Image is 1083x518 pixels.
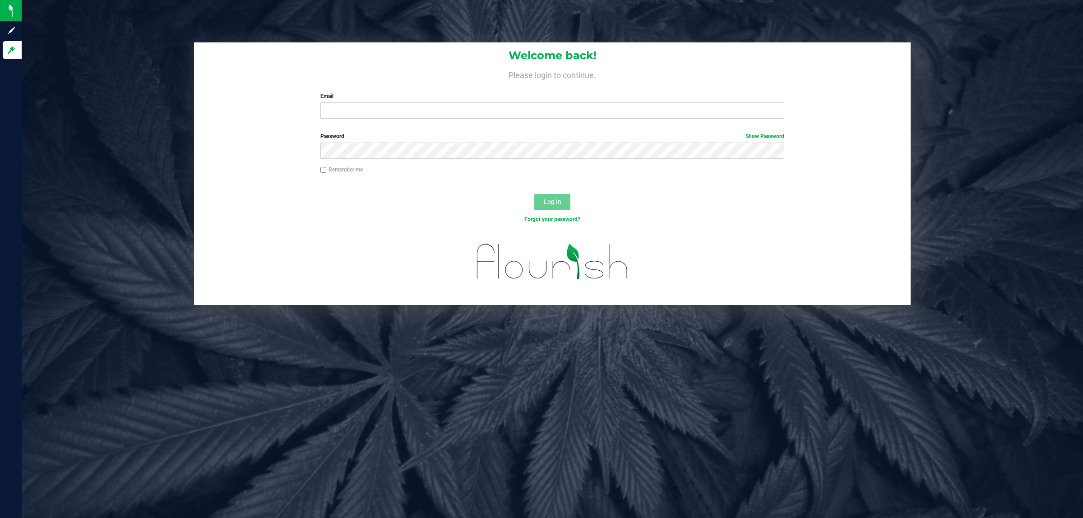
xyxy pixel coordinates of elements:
button: Log In [534,194,570,210]
h4: Please login to continue. [194,69,911,79]
input: Remember me [320,167,327,173]
label: Email [320,92,785,100]
span: Log In [544,198,561,205]
span: Password [320,133,344,139]
inline-svg: Sign up [7,26,16,35]
inline-svg: Log in [7,46,16,55]
label: Remember me [320,166,363,174]
h1: Welcome back! [194,50,911,61]
a: Show Password [745,133,784,139]
a: Forgot your password? [524,216,580,222]
img: flourish_logo.svg [463,233,642,291]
